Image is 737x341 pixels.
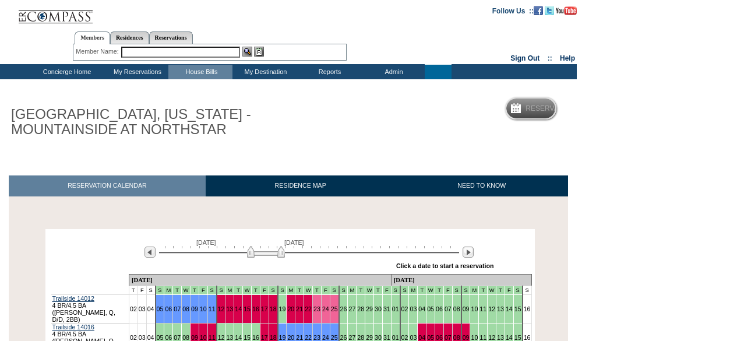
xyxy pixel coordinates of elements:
td: 03 [137,294,146,323]
td: Mountains Mud Season - Fall 2025 [260,286,269,294]
td: Mountains Mud Season - Fall 2025 [225,286,234,294]
div: Click a date to start a reservation [396,262,494,269]
a: Subscribe to our YouTube Channel [556,6,577,13]
td: 30 [374,294,383,323]
td: 13 [496,294,505,323]
td: Mountains Mud Season - Fall 2025 [269,286,277,294]
a: 20 [287,334,294,341]
a: 10 [200,334,207,341]
td: 02 [400,294,409,323]
a: 17 [261,334,268,341]
td: Mountains Mud Season - Fall 2025 [357,286,365,294]
td: 03 [409,294,418,323]
td: Mountains Mud Season - Fall 2025 [382,286,391,294]
td: Mountains Mud Season - Fall 2025 [365,286,374,294]
a: 06 [165,305,172,312]
td: Mountains Mud Season - Fall 2025 [207,286,216,294]
td: Mountains Mud Season - Fall 2025 [374,286,383,294]
td: Mountains Mud Season - Fall 2025 [496,286,505,294]
span: [DATE] [196,239,216,246]
td: Reports [297,65,361,79]
td: Mountains Mud Season - Fall 2025 [304,286,313,294]
td: House Bills [168,65,232,79]
img: Subscribe to our YouTube Channel [556,6,577,15]
td: Mountains Mud Season - Fall 2025 [252,286,260,294]
a: NEED TO KNOW [395,175,568,196]
a: 07 [445,334,452,341]
img: Follow us on Twitter [545,6,554,15]
td: S [523,286,531,294]
a: 25 [331,305,338,312]
td: Mountains Mud Season - Fall 2025 [330,286,338,294]
td: Mountains Mud Season - Fall 2025 [400,286,409,294]
a: Trailside 14012 [52,295,94,302]
td: 19 [278,294,287,323]
h5: Reservation Calendar [526,105,615,113]
td: 14 [505,294,513,323]
td: Mountains Mud Season - Fall 2025 [287,286,295,294]
a: 05 [427,334,434,341]
td: Mountains Mud Season - Fall 2025 [234,286,243,294]
a: 12 [218,305,225,312]
span: :: [548,54,552,62]
td: 07 [443,294,452,323]
td: Mountains Mud Season - Fall 2025 [173,286,182,294]
td: Mountains Mud Season - Fall 2025 [348,286,357,294]
td: Mountains Mud Season - Fall 2025 [391,286,400,294]
td: 28 [357,294,365,323]
a: 18 [270,334,277,341]
a: 09 [191,334,198,341]
td: Mountains Mud Season - Fall 2025 [321,286,330,294]
span: [DATE] [284,239,304,246]
td: 27 [348,294,357,323]
td: Mountains Mud Season - Fall 2025 [313,286,322,294]
td: S [146,286,155,294]
td: Mountains Mud Season - Fall 2025 [182,286,191,294]
td: 01 [391,294,400,323]
td: 16 [523,294,531,323]
a: 14 [235,305,242,312]
td: 29 [365,294,374,323]
td: Mountains Mud Season - Fall 2025 [488,286,496,294]
img: Reservations [254,47,264,57]
img: Become our fan on Facebook [534,6,543,15]
td: Mountains Mud Season - Fall 2025 [443,286,452,294]
a: 22 [305,334,312,341]
a: 13 [226,305,233,312]
td: Mountains Mud Season - Fall 2025 [513,286,522,294]
a: 08 [453,334,460,341]
td: Mountains Mud Season - Fall 2025 [339,286,348,294]
img: Previous [144,247,156,258]
div: Member Name: [76,47,121,57]
td: Admin [361,65,425,79]
a: Reservations [149,31,193,44]
a: 10 [200,305,207,312]
a: 15 [244,305,251,312]
a: Help [560,54,575,62]
td: [DATE] [391,274,531,286]
td: Mountains Mud Season - Fall 2025 [418,286,426,294]
a: 07 [174,305,181,312]
a: 16 [252,305,259,312]
a: 18 [270,305,277,312]
td: Mountains Mud Season - Fall 2025 [164,286,173,294]
a: 08 [182,305,189,312]
td: 10 [470,294,479,323]
a: 09 [191,305,198,312]
td: Mountains Mud Season - Fall 2025 [199,286,207,294]
h1: [GEOGRAPHIC_DATA], [US_STATE] - MOUNTAINSIDE AT NORTHSTAR [9,104,270,140]
td: 04 [146,294,155,323]
td: Mountains Mud Season - Fall 2025 [190,286,199,294]
td: 04 [418,294,426,323]
td: Mountains Mud Season - Fall 2025 [505,286,513,294]
td: 26 [339,294,348,323]
a: RESIDENCE MAP [206,175,396,196]
td: Mountains Mud Season - Fall 2025 [243,286,252,294]
a: 04 [418,334,425,341]
a: 11 [209,305,216,312]
td: Mountains Mud Season - Fall 2025 [470,286,479,294]
td: Mountains Mud Season - Fall 2025 [409,286,418,294]
td: Mountains Mud Season - Fall 2025 [426,286,435,294]
td: 08 [452,294,461,323]
td: Mountains Mud Season - Fall 2025 [461,286,470,294]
